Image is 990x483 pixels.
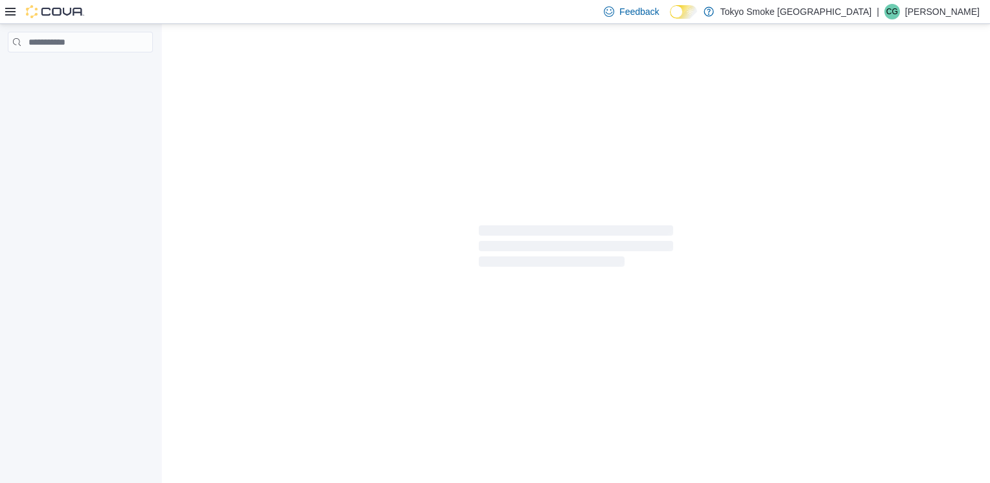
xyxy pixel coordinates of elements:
[8,55,153,86] nav: Complex example
[886,4,898,19] span: CG
[720,4,872,19] p: Tokyo Smoke [GEOGRAPHIC_DATA]
[26,5,84,18] img: Cova
[905,4,980,19] p: [PERSON_NAME]
[479,228,673,269] span: Loading
[884,4,900,19] div: Craig Gill
[619,5,659,18] span: Feedback
[670,5,697,19] input: Dark Mode
[877,4,879,19] p: |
